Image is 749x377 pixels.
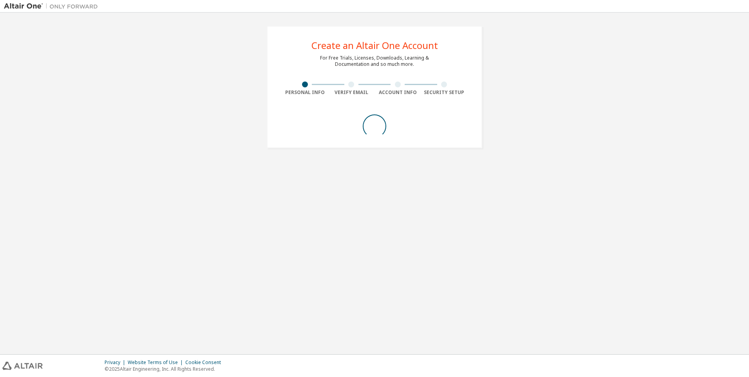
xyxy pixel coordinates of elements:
[311,41,438,50] div: Create an Altair One Account
[421,89,468,96] div: Security Setup
[282,89,328,96] div: Personal Info
[374,89,421,96] div: Account Info
[105,359,128,366] div: Privacy
[328,89,375,96] div: Verify Email
[2,362,43,370] img: altair_logo.svg
[105,366,226,372] p: © 2025 Altair Engineering, Inc. All Rights Reserved.
[4,2,102,10] img: Altair One
[320,55,429,67] div: For Free Trials, Licenses, Downloads, Learning & Documentation and so much more.
[128,359,185,366] div: Website Terms of Use
[185,359,226,366] div: Cookie Consent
